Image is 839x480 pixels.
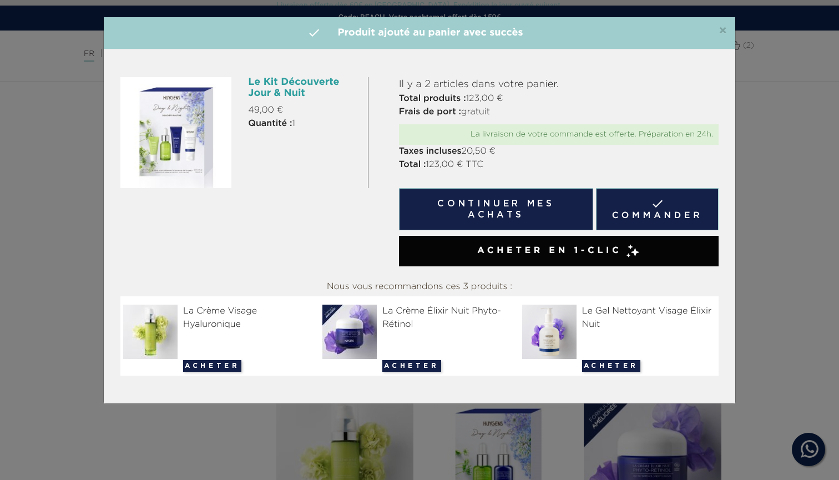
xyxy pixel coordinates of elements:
[399,92,719,105] p: 123,00 €
[596,188,719,230] a: Commander
[120,77,231,188] img: Le Kit Découverte Jour & Nuit
[123,305,182,359] img: La Crème Visage Hyaluronique
[399,94,466,103] strong: Total produits :
[399,188,593,230] button: Continuer mes achats
[522,305,581,359] img: Le Gel Nettoyant Visage Élixir Nuit
[399,145,719,158] p: 20,50 €
[120,277,719,296] div: Nous vous recommandons ces 3 produits :
[399,108,461,117] strong: Frais de port :
[248,77,359,99] h6: Le Kit Découverte Jour & Nuit
[248,117,359,130] p: 1
[399,158,719,171] p: 123,00 € TTC
[399,105,719,119] p: gratuit
[405,130,713,139] div: La livraison de votre commande est offerte. Préparation en 24h.
[719,24,727,38] span: ×
[322,305,516,331] div: La Crème Élixir Nuit Phyto-Rétinol
[307,26,321,39] i: 
[248,104,359,117] p: 49,00 €
[719,24,727,38] button: Close
[399,147,462,156] strong: Taxes incluses
[322,305,381,359] img: La Crème Élixir Nuit Phyto-Rétinol
[183,360,241,372] button: Acheter
[123,305,317,331] div: La Crème Visage Hyaluronique
[248,119,292,128] strong: Quantité :
[522,305,716,331] div: Le Gel Nettoyant Visage Élixir Nuit
[399,160,426,169] strong: Total :
[582,360,640,372] button: Acheter
[399,77,719,92] p: Il y a 2 articles dans votre panier.
[382,360,441,372] button: Acheter
[112,26,727,41] h4: Produit ajouté au panier avec succès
